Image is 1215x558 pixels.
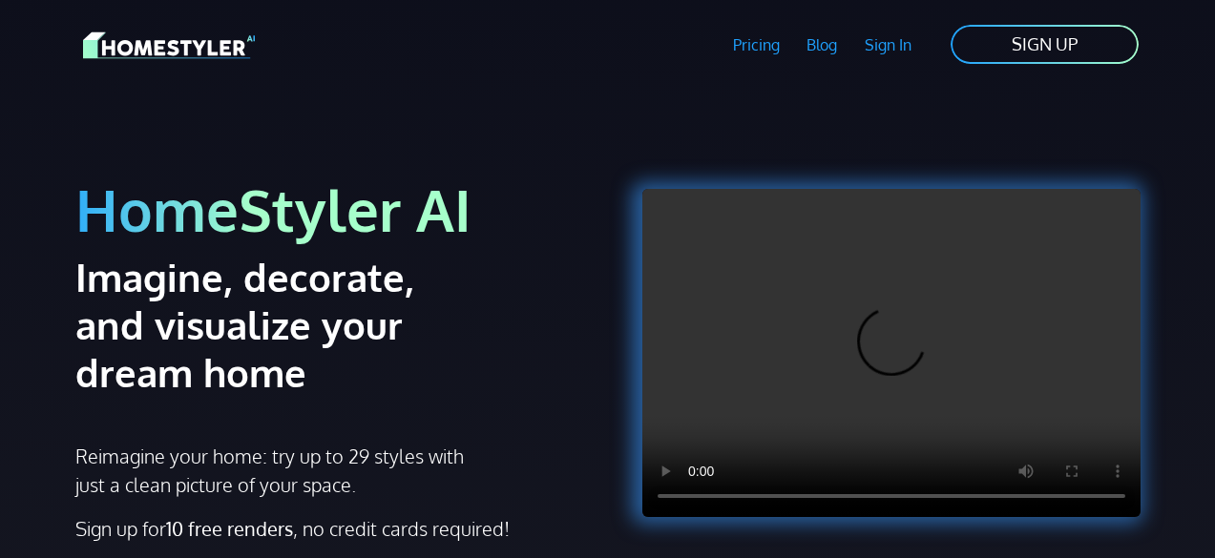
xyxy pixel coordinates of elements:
h1: HomeStyler AI [75,174,597,245]
a: Sign In [851,23,926,67]
strong: 10 free renders [166,516,293,541]
p: Reimagine your home: try up to 29 styles with just a clean picture of your space. [75,442,467,499]
p: Sign up for , no credit cards required! [75,514,597,543]
a: SIGN UP [949,23,1141,66]
img: HomeStyler AI logo [83,29,255,62]
a: Pricing [719,23,793,67]
a: Blog [793,23,851,67]
h2: Imagine, decorate, and visualize your dream home [75,253,492,396]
